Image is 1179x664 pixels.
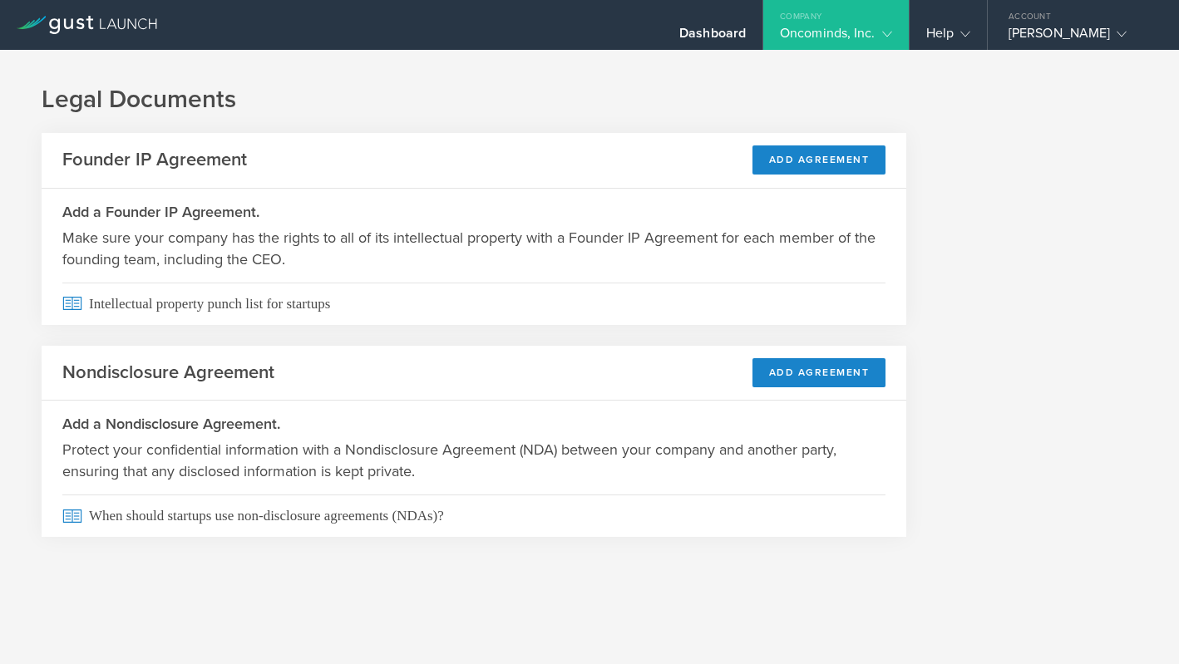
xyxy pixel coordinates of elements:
[679,25,746,50] div: Dashboard
[752,358,886,387] button: Add Agreement
[62,439,885,482] p: Protect your confidential information with a Nondisclosure Agreement (NDA) between your company a...
[1096,584,1179,664] iframe: Chat Widget
[62,413,885,435] h3: Add a Nondisclosure Agreement.
[1009,25,1150,50] div: [PERSON_NAME]
[780,25,892,50] div: Oncominds, Inc.
[62,494,885,537] span: When should startups use non-disclosure agreements (NDAs)?
[62,201,885,223] h3: Add a Founder IP Agreement.
[42,494,906,537] a: When should startups use non-disclosure agreements (NDAs)?
[42,83,1137,116] h1: Legal Documents
[62,283,885,325] span: Intellectual property punch list for startups
[62,361,274,385] h2: Nondisclosure Agreement
[42,283,906,325] a: Intellectual property punch list for startups
[62,148,247,172] h2: Founder IP Agreement
[752,145,886,175] button: Add Agreement
[926,25,970,50] div: Help
[62,227,885,270] p: Make sure your company has the rights to all of its intellectual property with a Founder IP Agree...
